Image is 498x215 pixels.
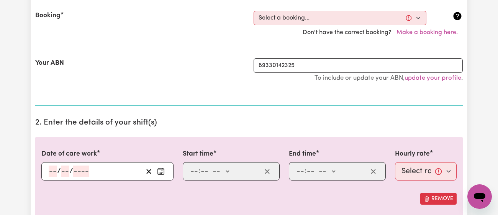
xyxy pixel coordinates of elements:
[467,184,492,209] iframe: Button to launch messaging window
[61,166,69,177] input: --
[306,166,315,177] input: --
[200,166,209,177] input: --
[49,166,57,177] input: --
[35,11,61,21] label: Booking
[296,166,305,177] input: --
[35,58,64,68] label: Your ABN
[73,166,89,177] input: ----
[289,149,316,159] label: End time
[198,167,200,176] span: :
[183,149,213,159] label: Start time
[143,166,155,177] button: Clear date
[305,167,306,176] span: :
[392,25,463,40] button: Make a booking here.
[395,149,430,159] label: Hourly rate
[190,166,198,177] input: --
[41,149,97,159] label: Date of care work
[405,75,461,81] a: update your profile
[155,166,167,177] button: Enter the date of care work
[315,75,463,81] small: To include or update your ABN, .
[35,118,463,128] h2: 2. Enter the details of your shift(s)
[303,30,463,36] span: Don't have the correct booking?
[57,167,61,176] span: /
[420,193,457,205] button: Remove this shift
[69,167,73,176] span: /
